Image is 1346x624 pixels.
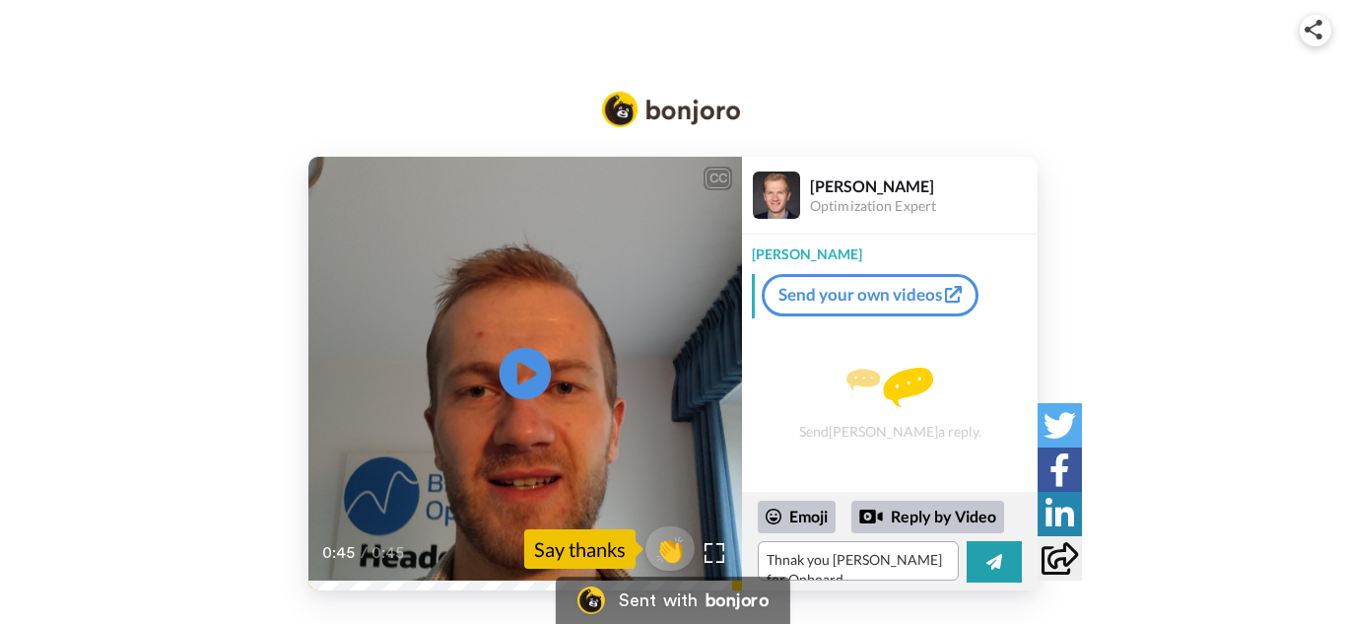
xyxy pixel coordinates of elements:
button: 👏 [645,526,695,571]
div: bonjoro [706,591,769,609]
a: Bonjoro LogoSent withbonjoro [556,577,790,624]
img: message.svg [846,368,933,407]
span: / [361,541,368,565]
img: Full screen [705,543,724,563]
div: CC [706,169,730,188]
a: Send your own videos [762,274,978,315]
img: Profile Image [753,172,800,219]
img: Bonjoro Logo [577,587,605,614]
textarea: Thnak you [PERSON_NAME] for Onboard [758,541,959,581]
span: 0:45 [322,541,357,565]
img: Bonjoro Logo [602,92,740,127]
div: [PERSON_NAME] [742,235,1038,264]
div: Optimization Expert [810,198,1037,215]
span: 👏 [645,533,695,565]
div: Sent with [619,591,698,609]
div: Say thanks [524,529,636,569]
div: Reply by Video [851,501,1004,534]
div: [PERSON_NAME] [810,176,1037,195]
div: Reply by Video [859,505,883,528]
img: ic_share.svg [1305,20,1322,39]
div: Emoji [758,501,836,532]
span: 0:45 [371,541,406,565]
div: Send [PERSON_NAME] a reply. [742,326,1038,483]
